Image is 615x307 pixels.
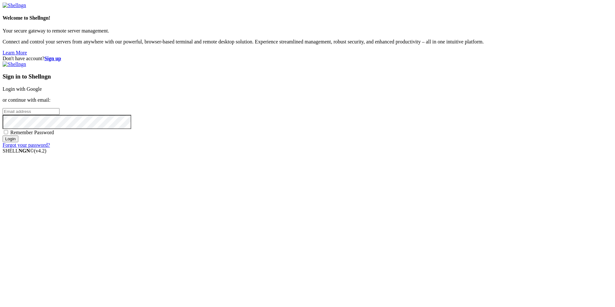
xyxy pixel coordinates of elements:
img: Shellngn [3,61,26,67]
span: SHELL © [3,148,46,153]
span: 4.2.0 [34,148,47,153]
b: NGN [19,148,30,153]
input: Email address [3,108,60,115]
input: Login [3,135,18,142]
p: or continue with email: [3,97,612,103]
p: Connect and control your servers from anywhere with our powerful, browser-based terminal and remo... [3,39,612,45]
a: Login with Google [3,86,42,92]
img: Shellngn [3,3,26,8]
a: Learn More [3,50,27,55]
a: Sign up [44,56,61,61]
div: Don't have account? [3,56,612,61]
p: Your secure gateway to remote server management. [3,28,612,34]
h3: Sign in to Shellngn [3,73,612,80]
h4: Welcome to Shellngn! [3,15,612,21]
a: Forgot your password? [3,142,50,148]
span: Remember Password [10,130,54,135]
input: Remember Password [4,130,8,134]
